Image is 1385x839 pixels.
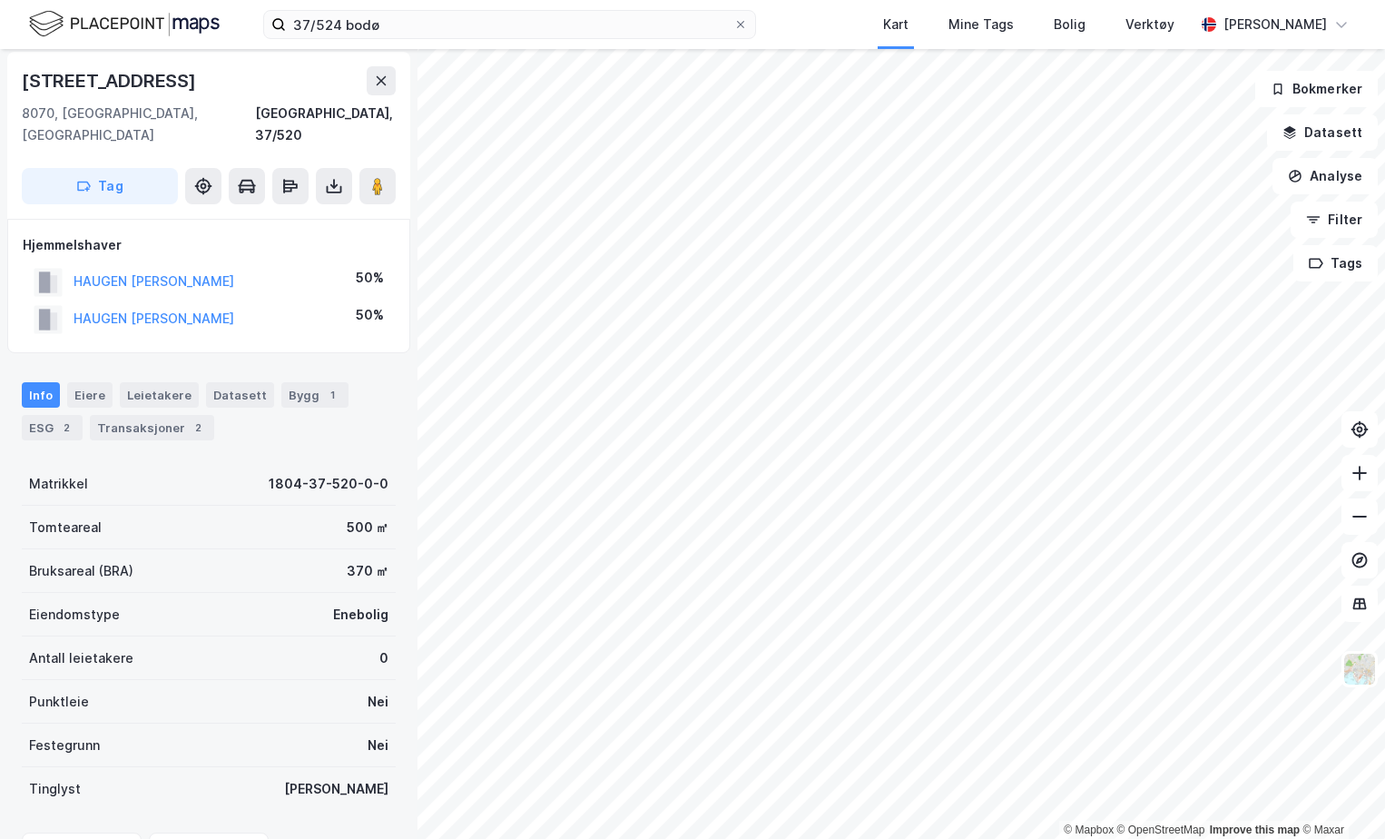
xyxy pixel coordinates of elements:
div: Bruksareal (BRA) [29,560,133,582]
div: 50% [356,267,384,289]
button: Bokmerker [1255,71,1378,107]
div: Eiere [67,382,113,408]
div: Kontrollprogram for chat [1294,752,1385,839]
div: Bygg [281,382,349,408]
img: logo.f888ab2527a4732fd821a326f86c7f29.svg [29,8,220,40]
div: Festegrunn [29,735,100,756]
div: [PERSON_NAME] [284,778,388,800]
button: Tag [22,168,178,204]
div: 500 ㎡ [347,517,388,538]
div: Eiendomstype [29,604,120,626]
div: Leietakere [120,382,199,408]
div: 2 [57,419,75,437]
div: Enebolig [333,604,388,626]
button: Filter [1291,202,1378,238]
img: Z [1342,652,1377,686]
div: Transaksjoner [90,415,214,440]
div: Verktøy [1125,14,1174,35]
div: 8070, [GEOGRAPHIC_DATA], [GEOGRAPHIC_DATA] [22,103,255,146]
div: 0 [379,647,388,669]
div: Tinglyst [29,778,81,800]
div: Nei [368,735,388,756]
button: Datasett [1267,114,1378,151]
div: [PERSON_NAME] [1223,14,1327,35]
iframe: Chat Widget [1294,752,1385,839]
div: 1 [323,386,341,404]
div: 1804-37-520-0-0 [269,473,388,495]
input: Søk på adresse, matrikkel, gårdeiere, leietakere eller personer [286,11,733,38]
div: 370 ㎡ [347,560,388,582]
div: Nei [368,691,388,713]
div: 50% [356,304,384,326]
button: Tags [1293,245,1378,281]
div: Tomteareal [29,517,102,538]
div: [GEOGRAPHIC_DATA], 37/520 [255,103,396,146]
div: Matrikkel [29,473,88,495]
a: OpenStreetMap [1117,824,1205,836]
a: Improve this map [1210,824,1300,836]
div: Antall leietakere [29,647,133,669]
a: Mapbox [1064,824,1114,836]
div: Bolig [1054,14,1085,35]
div: Hjemmelshaver [23,234,395,256]
div: Kart [883,14,909,35]
div: ESG [22,415,83,440]
div: Punktleie [29,691,89,713]
div: Datasett [206,382,274,408]
div: [STREET_ADDRESS] [22,66,200,95]
div: Info [22,382,60,408]
button: Analyse [1272,158,1378,194]
div: Mine Tags [948,14,1014,35]
div: 2 [189,419,207,437]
